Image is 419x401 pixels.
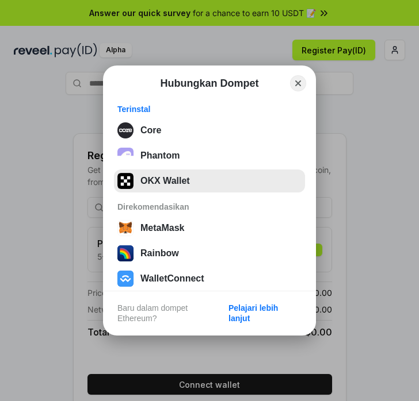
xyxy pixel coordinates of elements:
div: WalletConnect [140,273,204,284]
button: Core [114,119,305,142]
div: Phantom [140,151,180,161]
button: OKX Wallet [114,169,305,192]
div: OKX Wallet [140,176,190,186]
div: Rainbow [140,248,179,259]
img: epq2vO3P5aLWl15yRS7Q49p1fHTx2Sgh99jU3kfXv7cnPATIVQHAx5oQs66JWv3SWEjHOsb3kKgmE5WNBxBId7C8gm8wEgOvz... [117,148,134,164]
button: Rainbow [114,242,305,265]
button: WalletConnect [114,267,305,290]
div: Terinstal [117,104,302,114]
button: Close [290,75,306,91]
div: Pelajari lebih lanjut [228,303,302,323]
button: MetaMask [114,217,305,240]
div: MetaMask [140,223,184,233]
img: 5VZ71FV6L7PA3gg3tXrdQ+DgLhC+75Wq3no69P3MC0NFQpx2lL04Ql9gHK1bRDjsSBIvScBnDTk1WrlGIZBorIDEYJj+rhdgn... [117,173,134,189]
div: Direkomendasikan [117,202,302,212]
div: Core [140,125,161,136]
button: Phantom [114,144,305,167]
img: svg+xml,%3Csvg%20width%3D%22120%22%20height%3D%22120%22%20viewBox%3D%220%200%20120%20120%22%20fil... [117,245,134,261]
div: Baru dalam dompet Ethereum? [117,303,228,323]
img: svg+xml;base64,PHN2ZyB3aWR0aD0iMTI4IiBoZWlnaHQ9IjEyOCIgdmlld0JveD0iMCAwIDEyOCAxMjgiIGZpbGw9Im5vbm... [117,122,134,138]
img: svg+xml,%3Csvg%20width%3D%2228%22%20height%3D%2228%22%20viewBox%3D%220%200%2028%2028%22%20fill%3D... [117,271,134,287]
img: svg+xml,%3Csvg%20width%3D%2228%22%20height%3D%2228%22%20viewBox%3D%220%200%2028%2028%22%20fill%3D... [117,220,134,236]
h1: Hubungkan Dompet [161,76,259,90]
